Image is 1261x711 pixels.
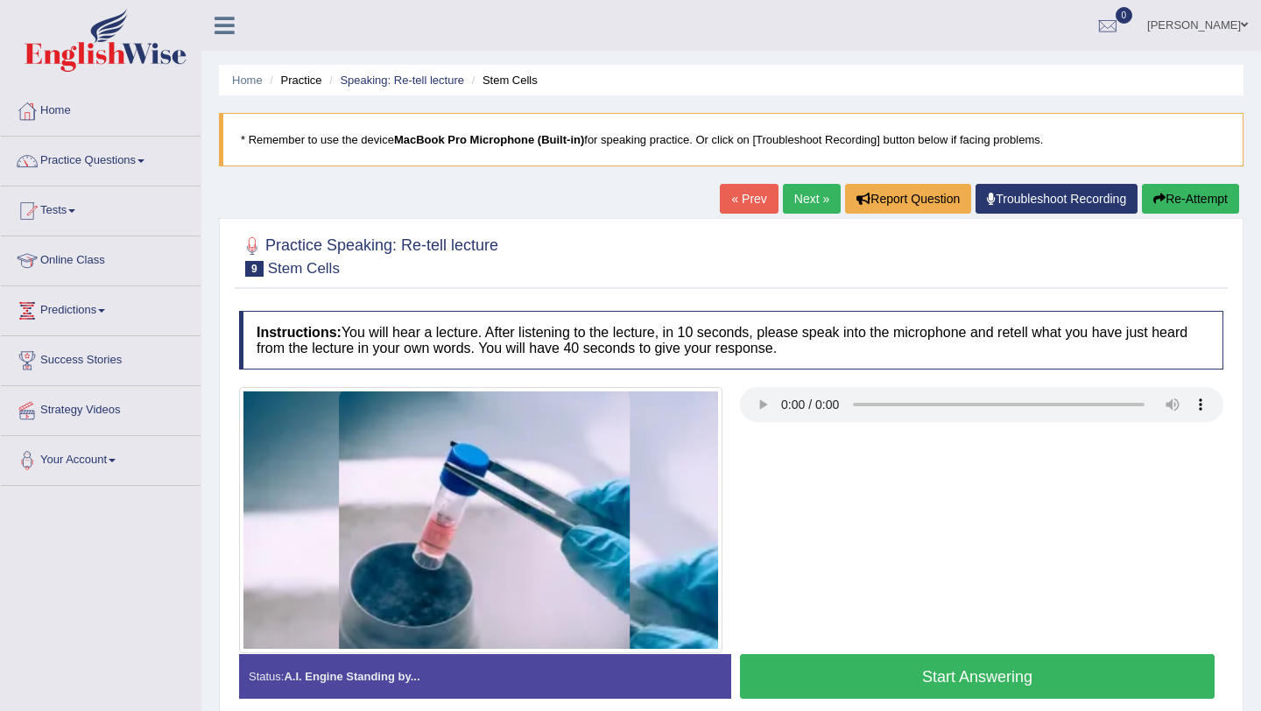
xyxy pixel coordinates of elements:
[219,113,1243,166] blockquote: * Remember to use the device for speaking practice. Or click on [Troubleshoot Recording] button b...
[257,325,342,340] b: Instructions:
[239,311,1223,370] h4: You will hear a lecture. After listening to the lecture, in 10 seconds, please speak into the mic...
[1,187,201,230] a: Tests
[239,233,498,277] h2: Practice Speaking: Re-tell lecture
[740,654,1215,699] button: Start Answering
[845,184,971,214] button: Report Question
[783,184,841,214] a: Next »
[1,236,201,280] a: Online Class
[239,654,731,699] div: Status:
[1,436,201,480] a: Your Account
[1142,184,1239,214] button: Re-Attempt
[1,286,201,330] a: Predictions
[265,72,321,88] li: Practice
[1,87,201,130] a: Home
[720,184,778,214] a: « Prev
[1,386,201,430] a: Strategy Videos
[976,184,1138,214] a: Troubleshoot Recording
[268,260,340,277] small: Stem Cells
[1,336,201,380] a: Success Stories
[232,74,263,87] a: Home
[340,74,464,87] a: Speaking: Re-tell lecture
[1116,7,1133,24] span: 0
[245,261,264,277] span: 9
[284,670,419,683] strong: A.I. Engine Standing by...
[394,133,584,146] b: MacBook Pro Microphone (Built-in)
[468,72,538,88] li: Stem Cells
[1,137,201,180] a: Practice Questions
